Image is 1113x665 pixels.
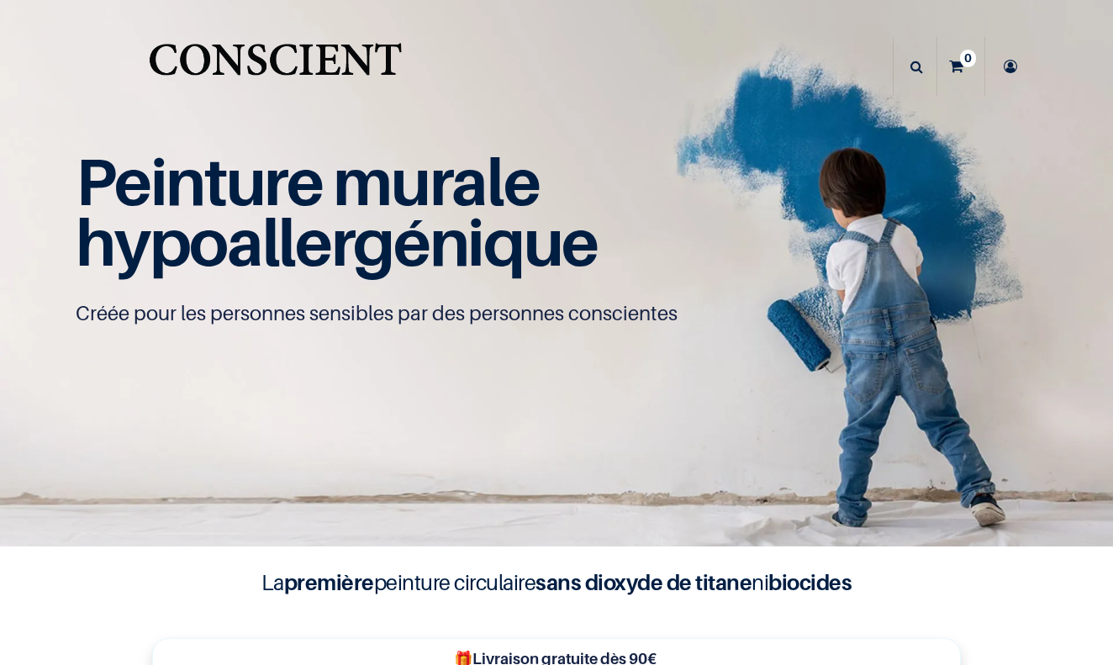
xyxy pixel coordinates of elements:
span: hypoallergénique [76,203,598,281]
b: première [284,569,374,595]
sup: 0 [960,50,976,66]
h4: La peinture circulaire ni [220,567,893,599]
a: 0 [937,37,984,96]
a: Logo of Conscient [145,34,405,100]
p: Créée pour les personnes sensibles par des personnes conscientes [76,300,1037,327]
img: Conscient [145,34,405,100]
span: Peinture murale [76,142,539,220]
b: biocides [768,569,852,595]
b: sans dioxyde de titane [535,569,752,595]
